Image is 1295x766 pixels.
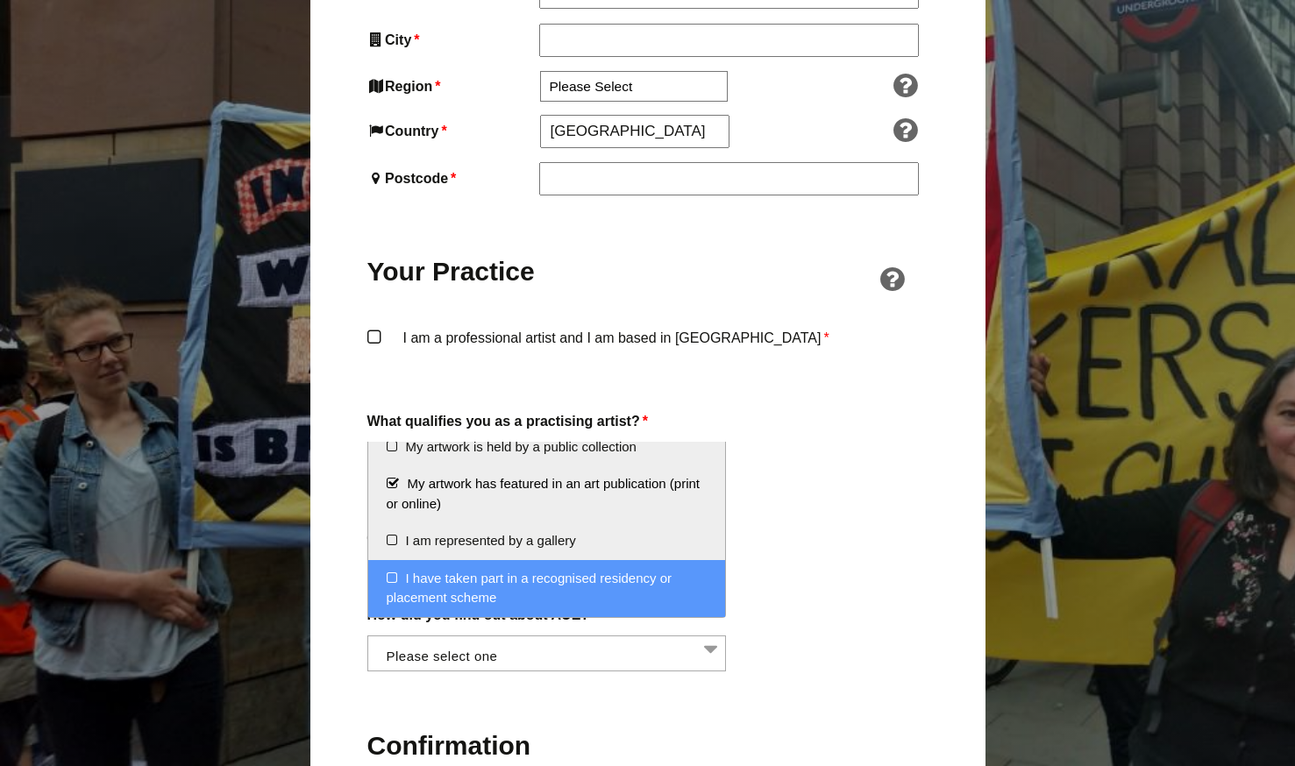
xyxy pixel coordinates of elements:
[367,74,537,98] label: Region
[367,254,536,288] h2: Your Practice
[367,28,536,52] label: City
[368,429,726,466] li: My artwork is held by a public collection
[368,522,726,560] li: I am represented by a gallery
[368,465,726,522] li: My artwork has featured in an art publication (print or online)
[367,119,537,143] label: Country
[367,326,929,379] label: I am a professional artist and I am based in [GEOGRAPHIC_DATA]
[367,728,929,762] h2: Confirmation
[367,409,929,433] label: What qualifies you as a practising artist?
[367,167,536,190] label: Postcode
[368,560,726,617] li: I have taken part in a recognised residency or placement scheme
